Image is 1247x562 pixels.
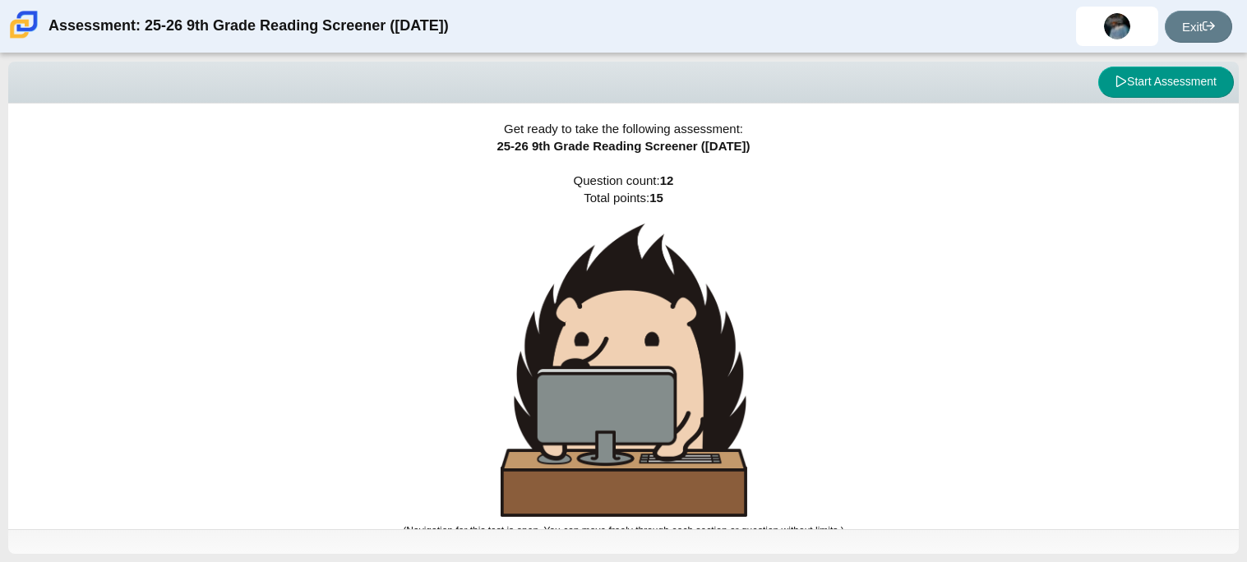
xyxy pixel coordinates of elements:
[1098,67,1234,98] button: Start Assessment
[7,30,41,44] a: Carmen School of Science & Technology
[660,173,674,187] b: 12
[403,525,843,537] small: (Navigation for this test is open. You can move freely through each section or question without l...
[403,173,843,537] span: Question count: Total points:
[504,122,743,136] span: Get ready to take the following assessment:
[501,223,747,517] img: hedgehog-behind-computer-large.png
[1165,11,1232,43] a: Exit
[649,191,663,205] b: 15
[48,7,449,46] div: Assessment: 25-26 9th Grade Reading Screener ([DATE])
[7,7,41,42] img: Carmen School of Science & Technology
[1104,13,1130,39] img: melanie.victorioma.VXlCcH
[496,139,750,153] span: 25-26 9th Grade Reading Screener ([DATE])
